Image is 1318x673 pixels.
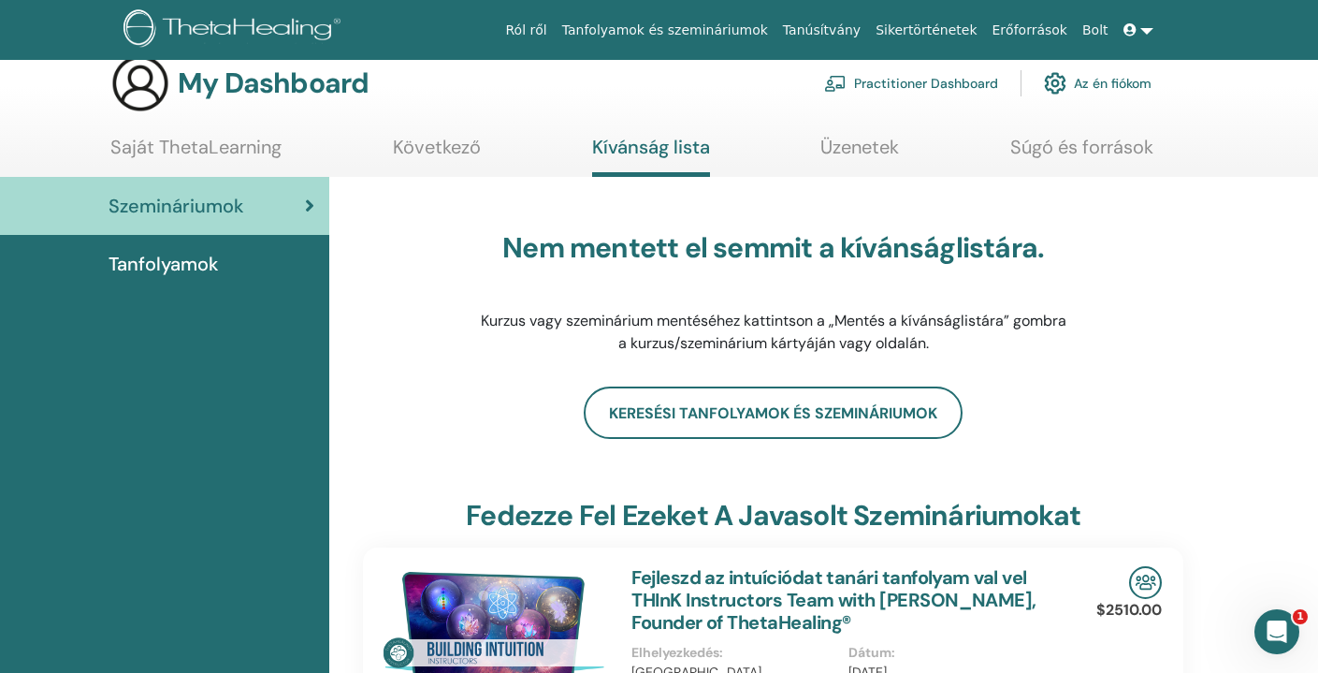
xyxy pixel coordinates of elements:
[1096,599,1162,622] p: $2510.00
[868,13,984,48] a: Sikertörténetek
[1010,136,1153,172] a: Súgó és források
[820,136,899,172] a: Üzenetek
[824,75,847,92] img: chalkboard-teacher.svg
[1075,13,1116,48] a: Bolt
[123,9,347,51] img: logo.png
[479,310,1068,355] p: Kurzus vagy szeminárium mentéséhez kattintson a „Mentés a kívánságlistára” gombra a kurzus/szemin...
[1129,566,1162,599] img: In-Person Seminar
[109,192,244,220] span: Szemináriumok
[1293,609,1308,624] span: 1
[775,13,868,48] a: Tanúsítvány
[555,13,775,48] a: Tanfolyamok és szemináriumok
[1044,67,1066,99] img: cog.svg
[466,499,1080,533] h3: Fedezze fel ezeket a javasolt szemináriumokat
[592,136,710,177] a: Kívánság lista
[985,13,1075,48] a: Erőforrások
[110,136,282,172] a: Saját ThetaLearning
[1254,609,1299,654] iframe: Intercom live chat
[824,63,998,104] a: Practitioner Dashboard
[631,643,836,663] p: Elhelyezkedés :
[110,53,170,113] img: generic-user-icon.jpg
[1044,63,1151,104] a: Az én fiókom
[499,13,555,48] a: Ról ről
[848,643,1053,663] p: Dátum :
[393,136,481,172] a: Következő
[178,66,369,100] h3: My Dashboard
[109,250,219,278] span: Tanfolyamok
[584,387,963,439] a: Keresési tanfolyamok és szemináriumok
[631,565,1036,635] a: Fejleszd az intuíciódat tanári tanfolyam val vel THInK Instructors Team with [PERSON_NAME], Found...
[479,231,1068,265] h3: Nem mentett el semmit a kívánságlistára.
